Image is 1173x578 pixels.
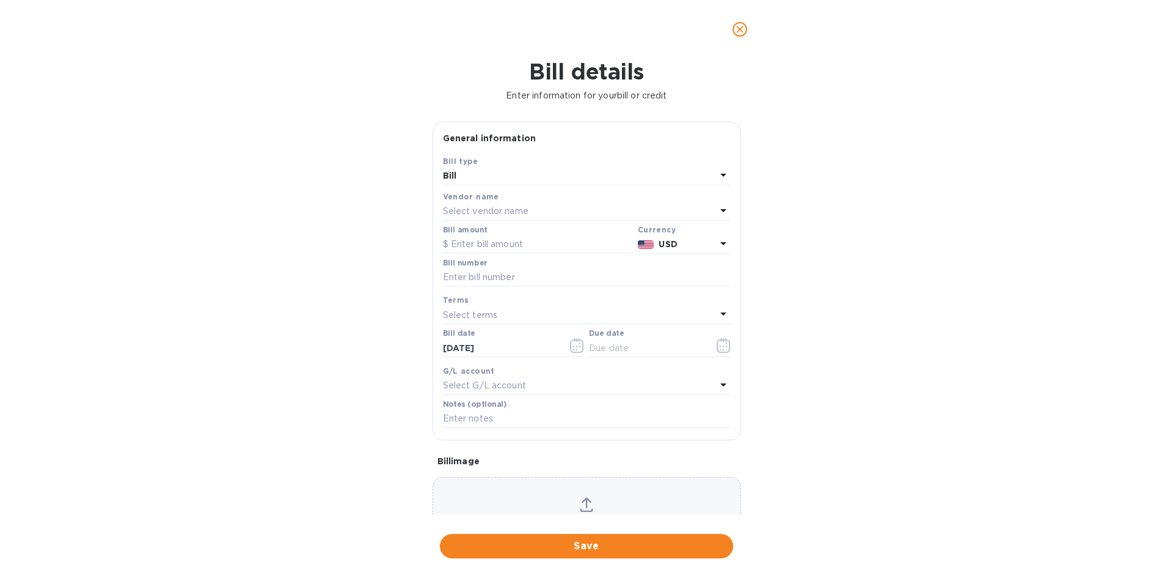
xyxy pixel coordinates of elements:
[589,339,704,357] input: Due date
[437,455,736,467] p: Bill image
[450,539,723,554] span: Save
[443,171,457,180] b: Bill
[638,225,676,234] b: Currency
[443,330,475,338] label: Bill date
[443,205,528,218] p: Select vendor name
[725,15,755,44] button: close
[10,59,1163,84] h1: Bill details
[443,192,499,201] b: Vendor name
[589,330,624,338] label: Due date
[440,534,733,558] button: Save
[443,379,526,392] p: Select G/L account
[443,157,478,166] b: Bill type
[443,259,487,267] label: Bill number
[443,226,487,234] label: Bill amount
[10,89,1163,102] p: Enter information for your bill or credit
[443,269,731,287] input: Enter bill number
[443,366,495,376] b: G/L account
[443,401,507,408] label: Notes (optional)
[659,239,677,249] b: USD
[638,240,654,249] img: USD
[443,339,558,357] input: Select date
[443,309,498,322] p: Select terms
[443,235,633,254] input: $ Enter bill amount
[443,410,731,428] input: Enter notes
[443,133,536,143] b: General information
[443,295,469,305] b: Terms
